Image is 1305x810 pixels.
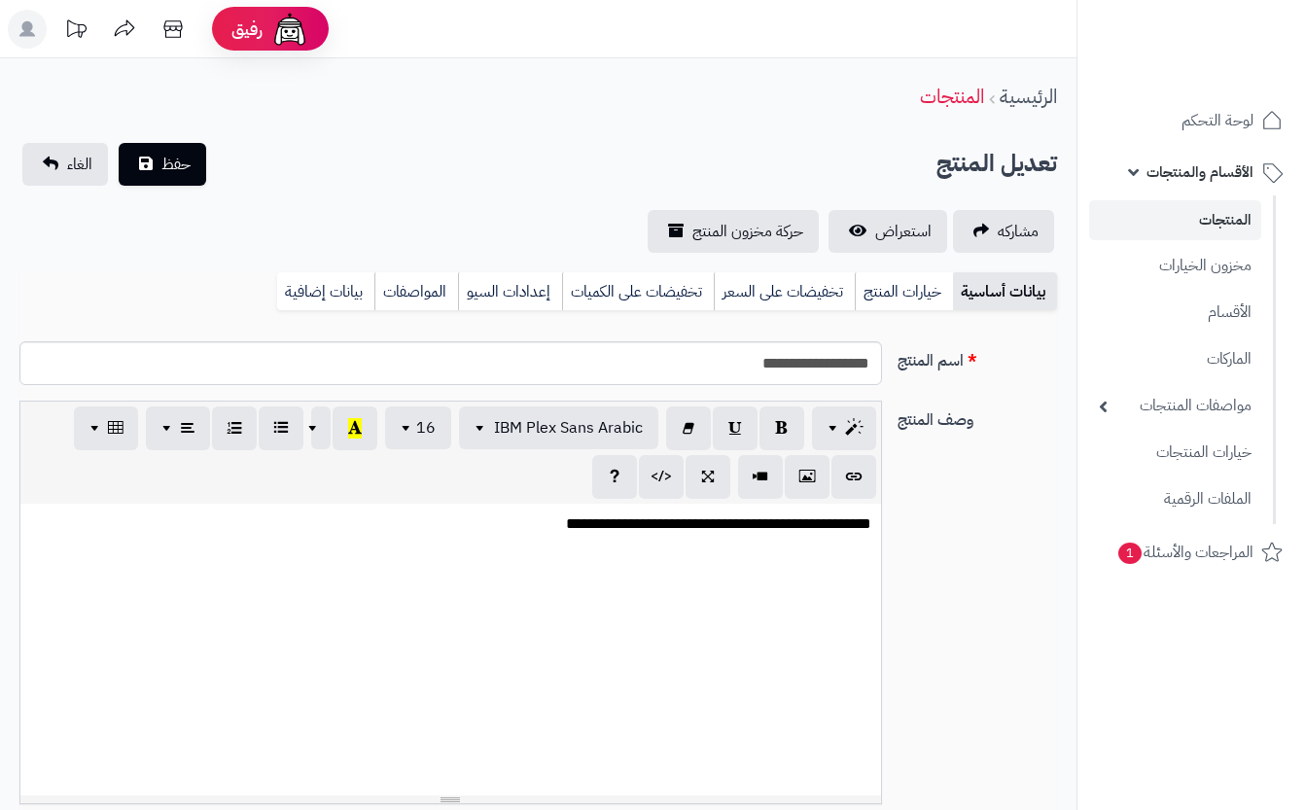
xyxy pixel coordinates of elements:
[1089,478,1261,520] a: الملفات الرقمية
[1089,200,1261,240] a: المنتجات
[953,272,1057,311] a: بيانات أساسية
[714,272,855,311] a: تخفيضات على السعر
[936,144,1057,184] h2: تعديل المنتج
[1089,292,1261,334] a: الأقسام
[458,272,562,311] a: إعدادات السيو
[1000,82,1057,111] a: الرئيسية
[1116,539,1253,566] span: المراجعات والأسئلة
[385,406,451,449] button: 16
[1089,432,1261,474] a: خيارات المنتجات
[231,18,263,41] span: رفيق
[161,153,191,176] span: حفظ
[890,401,1066,432] label: وصف المنتج
[1118,543,1142,564] span: 1
[855,272,953,311] a: خيارات المنتج
[67,153,92,176] span: الغاء
[22,143,108,186] a: الغاء
[494,416,643,440] span: IBM Plex Sans Arabic
[890,341,1066,372] label: اسم المنتج
[459,406,658,449] button: IBM Plex Sans Arabic
[1146,158,1253,186] span: الأقسام والمنتجات
[374,272,458,311] a: المواصفات
[648,210,819,253] a: حركة مخزون المنتج
[920,82,984,111] a: المنتجات
[416,416,436,440] span: 16
[119,143,206,186] button: حفظ
[1182,107,1253,134] span: لوحة التحكم
[953,210,1054,253] a: مشاركه
[998,220,1039,243] span: مشاركه
[270,10,309,49] img: ai-face.png
[1089,529,1293,576] a: المراجعات والأسئلة1
[1089,385,1261,427] a: مواصفات المنتجات
[1089,245,1261,287] a: مخزون الخيارات
[1089,97,1293,144] a: لوحة التحكم
[562,272,714,311] a: تخفيضات على الكميات
[875,220,932,243] span: استعراض
[52,10,100,53] a: تحديثات المنصة
[277,272,374,311] a: بيانات إضافية
[692,220,803,243] span: حركة مخزون المنتج
[1089,338,1261,380] a: الماركات
[829,210,947,253] a: استعراض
